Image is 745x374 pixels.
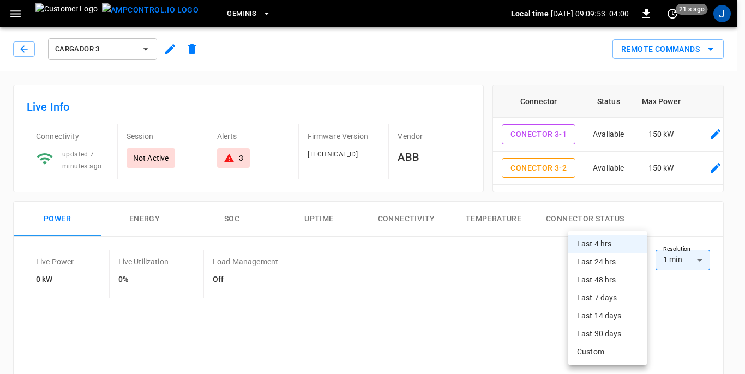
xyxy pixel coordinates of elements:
li: Custom [568,343,647,361]
li: Last 48 hrs [568,271,647,289]
li: Last 14 days [568,307,647,325]
li: Last 7 days [568,289,647,307]
li: Last 24 hrs [568,253,647,271]
li: Last 4 hrs [568,235,647,253]
li: Last 30 days [568,325,647,343]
